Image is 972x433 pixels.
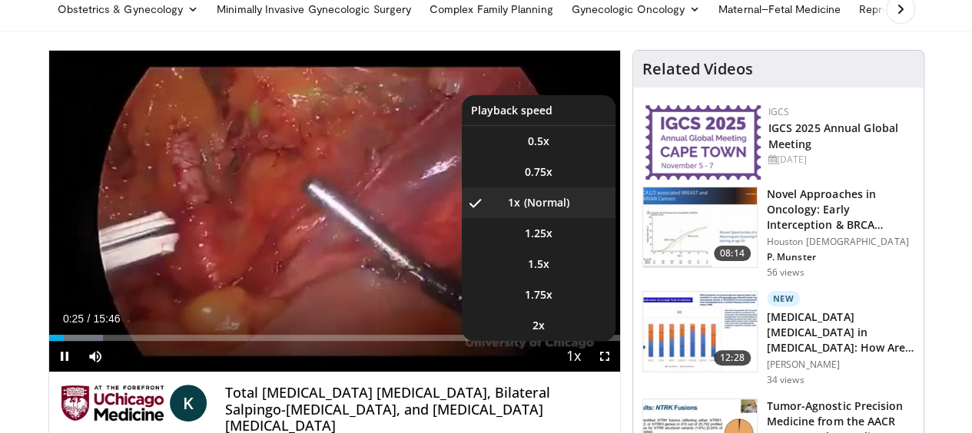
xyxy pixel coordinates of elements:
span: 08:14 [714,246,751,261]
h3: Novel Approaches in Oncology: Early Interception & BRCA Advances in … [767,187,914,233]
div: Progress Bar [49,335,620,341]
a: 12:28 New [MEDICAL_DATA] [MEDICAL_DATA] in [MEDICAL_DATA]: How Are ESGO 2023 Guidelines… [PERSON_... [642,291,914,386]
a: IGCS [768,105,790,118]
button: Mute [80,341,111,372]
button: Pause [49,341,80,372]
p: 56 views [767,266,804,279]
img: 01504182-1e49-4879-8c4d-5a0c92a723fe.150x105_q85_crop-smart_upscale.jpg [643,292,757,372]
img: d044929c-461b-4f49-afc0-e111ae03af9c.150x105_q85_crop-smart_upscale.jpg [643,187,757,267]
span: 1.25x [525,226,552,241]
h3: [MEDICAL_DATA] [MEDICAL_DATA] in [MEDICAL_DATA]: How Are ESGO 2023 Guidelines… [767,309,914,355]
span: 15:46 [93,312,120,325]
a: K [170,385,207,421]
span: 1x [508,195,520,210]
span: 2x [532,318,545,333]
h4: Related Videos [642,60,753,78]
p: New [767,291,801,306]
p: P. Munster [767,251,914,263]
div: [DATE] [768,153,911,167]
p: Houston [DEMOGRAPHIC_DATA] [767,236,914,248]
img: 680d42be-3514-43f9-8300-e9d2fda7c814.png.150x105_q85_autocrop_double_scale_upscale_version-0.2.png [645,105,761,180]
a: IGCS 2025 Annual Global Meeting [768,121,898,151]
video-js: Video Player [49,51,620,372]
button: Fullscreen [589,341,620,372]
span: 0.75x [525,164,552,180]
span: 1.75x [525,287,552,302]
p: 34 views [767,374,804,386]
p: [PERSON_NAME] [767,359,914,371]
span: 0.5x [528,134,549,149]
button: Playback Rate [559,341,589,372]
span: 1.5x [528,256,549,272]
span: 12:28 [714,350,751,365]
span: 0:25 [63,312,84,325]
img: UChicago Medicine [61,385,164,421]
span: / [88,312,91,325]
a: 08:14 Novel Approaches in Oncology: Early Interception & BRCA Advances in … Houston [DEMOGRAPHIC_... [642,187,914,279]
